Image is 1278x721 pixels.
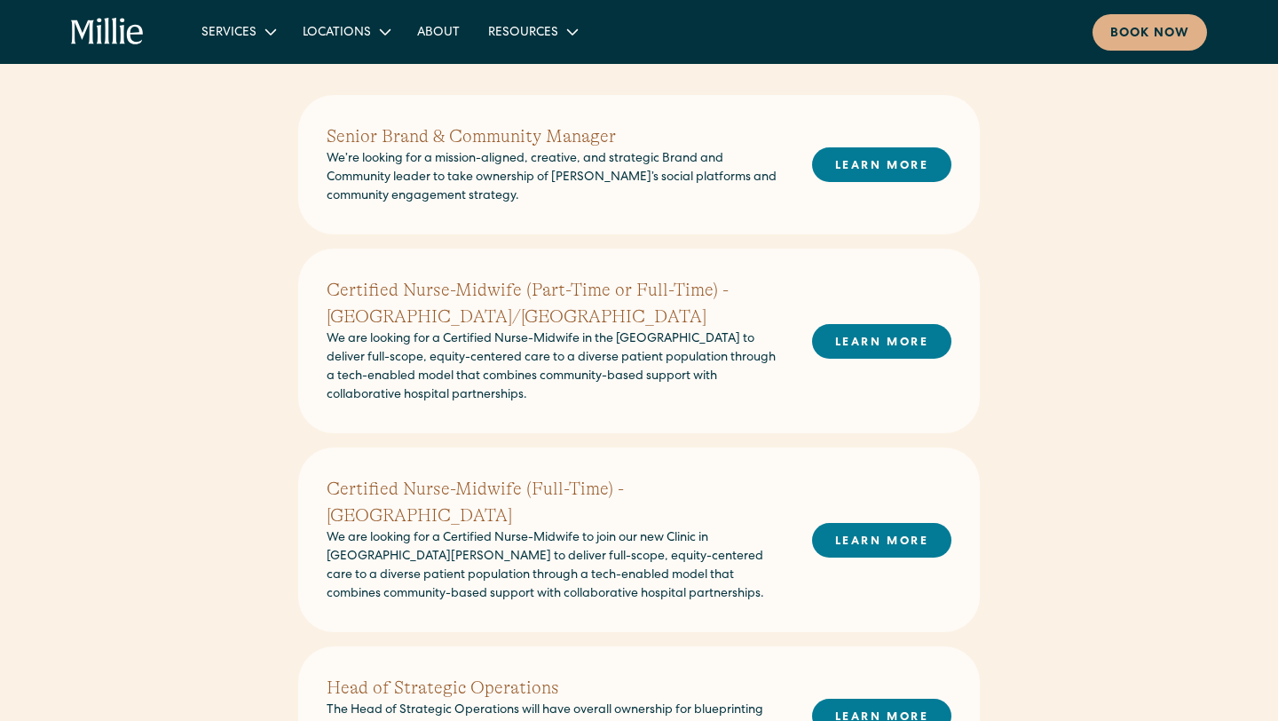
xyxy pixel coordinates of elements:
h2: Certified Nurse-Midwife (Full-Time) - [GEOGRAPHIC_DATA] [327,476,784,529]
div: Resources [474,17,590,46]
div: Services [187,17,288,46]
p: We are looking for a Certified Nurse-Midwife in the [GEOGRAPHIC_DATA] to deliver full-scope, equi... [327,330,784,405]
div: Resources [488,24,558,43]
h2: Head of Strategic Operations [327,675,784,701]
a: LEARN MORE [812,147,951,182]
h2: Certified Nurse-Midwife (Part-Time or Full-Time) - [GEOGRAPHIC_DATA]/[GEOGRAPHIC_DATA] [327,277,784,330]
a: Book now [1093,14,1207,51]
div: Book now [1110,25,1189,44]
h2: Senior Brand & Community Manager [327,123,784,150]
p: We are looking for a Certified Nurse-Midwife to join our new Clinic in [GEOGRAPHIC_DATA][PERSON_N... [327,529,784,604]
a: About [403,17,474,46]
div: Services [201,24,256,43]
a: LEARN MORE [812,324,951,359]
a: LEARN MORE [812,523,951,558]
p: We’re looking for a mission-aligned, creative, and strategic Brand and Community leader to take o... [327,150,784,206]
a: home [71,18,145,46]
div: Locations [288,17,403,46]
div: Locations [303,24,371,43]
